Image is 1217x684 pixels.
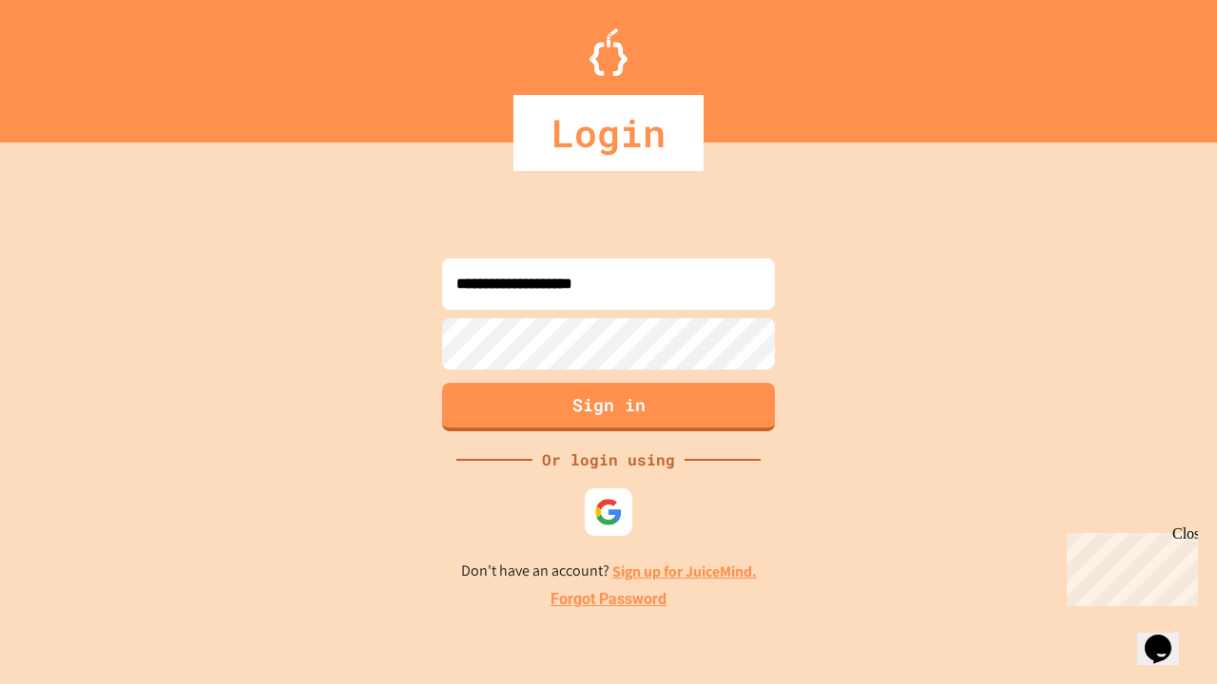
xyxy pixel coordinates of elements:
img: google-icon.svg [594,498,623,526]
button: Sign in [442,383,775,431]
div: Or login using [532,448,685,471]
iframe: chat widget [1059,525,1198,606]
img: Logo.svg [589,28,628,76]
a: Forgot Password [551,588,666,611]
div: Chat with us now!Close [8,8,131,121]
iframe: chat widget [1137,608,1198,665]
a: Sign up for JuiceMind. [612,561,757,581]
div: Login [513,95,704,171]
p: Don't have an account? [461,560,757,583]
